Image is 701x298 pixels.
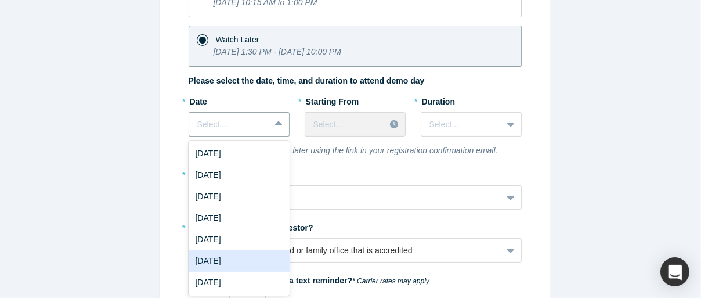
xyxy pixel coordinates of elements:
[189,143,290,164] div: [DATE]
[189,146,498,155] i: You can change your choice later using the link in your registration confirmation email.
[189,186,290,207] div: [DATE]
[352,277,429,285] em: * Carrier rates may apply
[214,47,341,56] i: [DATE] 1:30 PM - [DATE] 10:00 PM
[189,271,522,287] label: Would you like to receive a text reminder?
[189,218,522,234] label: Are you an accredited investor?
[189,250,290,272] div: [DATE]
[197,245,494,257] div: Yes, I represent a VC, fund or family office that is accredited
[189,207,290,229] div: [DATE]
[189,75,425,87] label: Please select the date, time, and duration to attend demo day
[189,92,290,108] label: Date
[421,92,522,108] label: Duration
[189,164,290,186] div: [DATE]
[216,35,259,44] span: Watch Later
[305,92,359,108] label: Starting From
[189,272,290,293] div: [DATE]
[189,165,522,181] label: What will be your role?
[189,229,290,250] div: [DATE]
